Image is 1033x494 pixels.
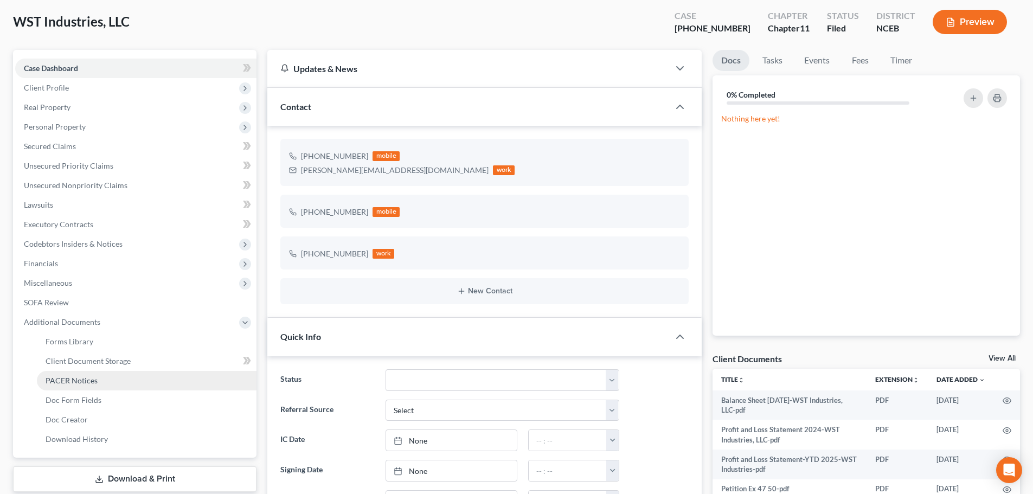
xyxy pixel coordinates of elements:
[301,165,489,176] div: [PERSON_NAME][EMAIL_ADDRESS][DOMAIN_NAME]
[24,278,72,287] span: Miscellaneous
[713,450,867,479] td: Profit and Loss Statement-YTD 2025-WST Industries-pdf
[24,220,93,229] span: Executory Contracts
[713,353,782,364] div: Client Documents
[15,195,256,215] a: Lawsuits
[24,239,123,248] span: Codebtors Insiders & Notices
[721,113,1011,124] p: Nothing here yet!
[867,390,928,420] td: PDF
[876,22,915,35] div: NCEB
[24,142,76,151] span: Secured Claims
[24,122,86,131] span: Personal Property
[46,415,88,424] span: Doc Creator
[37,351,256,371] a: Client Document Storage
[13,14,130,29] span: WST Industries, LLC
[996,457,1022,483] div: Open Intercom Messenger
[721,375,745,383] a: Titleunfold_more
[24,181,127,190] span: Unsecured Nonpriority Claims
[275,369,380,391] label: Status
[37,332,256,351] a: Forms Library
[24,200,53,209] span: Lawsuits
[882,50,921,71] a: Timer
[301,207,368,217] div: [PHONE_NUMBER]
[795,50,838,71] a: Events
[46,395,101,405] span: Doc Form Fields
[875,375,919,383] a: Extensionunfold_more
[280,63,656,74] div: Updates & News
[675,22,750,35] div: [PHONE_NUMBER]
[24,63,78,73] span: Case Dashboard
[979,377,985,383] i: expand_more
[46,356,131,365] span: Client Document Storage
[928,420,994,450] td: [DATE]
[827,22,859,35] div: Filed
[15,156,256,176] a: Unsecured Priority Claims
[46,376,98,385] span: PACER Notices
[46,434,108,444] span: Download History
[928,390,994,420] td: [DATE]
[24,298,69,307] span: SOFA Review
[37,410,256,429] a: Doc Creator
[37,371,256,390] a: PACER Notices
[386,430,517,451] a: None
[275,460,380,482] label: Signing Date
[827,10,859,22] div: Status
[768,10,810,22] div: Chapter
[936,375,985,383] a: Date Added expand_more
[301,151,368,162] div: [PHONE_NUMBER]
[275,400,380,421] label: Referral Source
[24,83,69,92] span: Client Profile
[727,90,775,99] strong: 0% Completed
[275,429,380,451] label: IC Date
[493,165,515,175] div: work
[675,10,750,22] div: Case
[928,450,994,479] td: [DATE]
[867,450,928,479] td: PDF
[15,293,256,312] a: SOFA Review
[867,420,928,450] td: PDF
[37,429,256,449] a: Download History
[754,50,791,71] a: Tasks
[373,249,394,259] div: work
[15,176,256,195] a: Unsecured Nonpriority Claims
[989,355,1016,362] a: View All
[876,10,915,22] div: District
[768,22,810,35] div: Chapter
[13,466,256,492] a: Download & Print
[373,151,400,161] div: mobile
[713,50,749,71] a: Docs
[373,207,400,217] div: mobile
[289,287,680,296] button: New Contact
[280,101,311,112] span: Contact
[46,337,93,346] span: Forms Library
[15,137,256,156] a: Secured Claims
[24,317,100,326] span: Additional Documents
[301,248,368,259] div: [PHONE_NUMBER]
[713,420,867,450] td: Profit and Loss Statement 2024-WST Industries, LLC-pdf
[386,460,517,481] a: None
[529,460,607,481] input: -- : --
[24,259,58,268] span: Financials
[933,10,1007,34] button: Preview
[738,377,745,383] i: unfold_more
[913,377,919,383] i: unfold_more
[800,23,810,33] span: 11
[15,59,256,78] a: Case Dashboard
[713,390,867,420] td: Balance Sheet [DATE]-WST Industries, LLC-pdf
[529,430,607,451] input: -- : --
[280,331,321,342] span: Quick Info
[37,390,256,410] a: Doc Form Fields
[843,50,877,71] a: Fees
[24,161,113,170] span: Unsecured Priority Claims
[15,215,256,234] a: Executory Contracts
[24,102,70,112] span: Real Property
